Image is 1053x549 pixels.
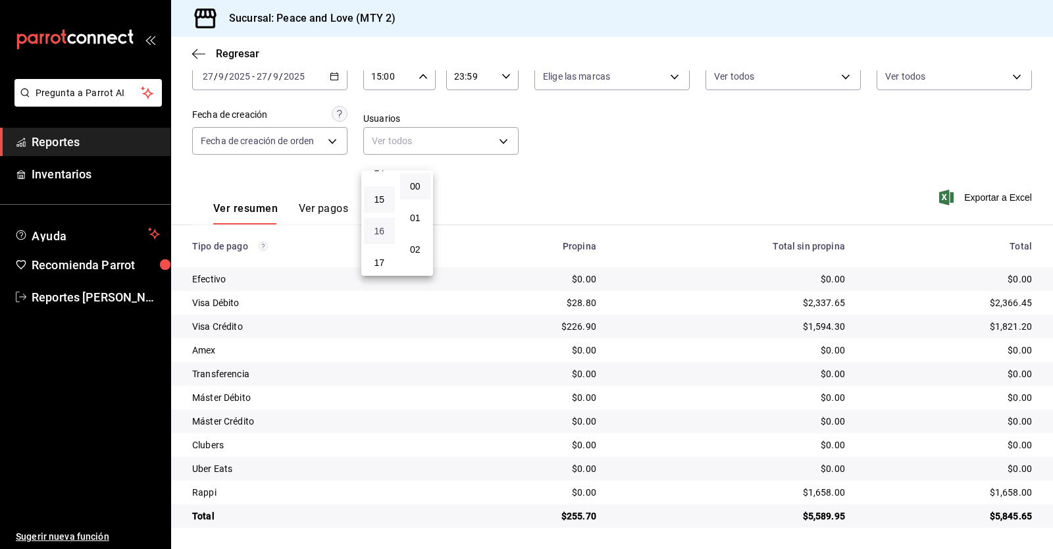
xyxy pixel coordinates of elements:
button: 17 [364,249,395,276]
button: 16 [364,218,395,244]
span: 02 [408,244,423,255]
button: 02 [400,236,431,263]
button: 15 [364,186,395,213]
span: 01 [408,213,423,223]
span: 16 [372,226,387,236]
span: 15 [372,194,387,205]
span: 00 [408,181,423,192]
button: 00 [400,173,431,199]
span: 17 [372,257,387,268]
button: 01 [400,205,431,231]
